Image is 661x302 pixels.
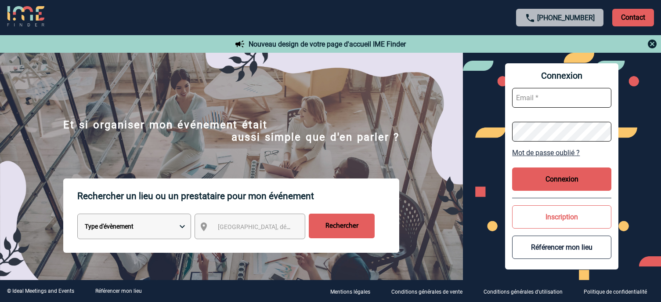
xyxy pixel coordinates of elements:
[612,9,654,26] p: Contact
[577,287,661,295] a: Politique de confidentialité
[218,223,340,230] span: [GEOGRAPHIC_DATA], département, région...
[584,289,647,295] p: Politique de confidentialité
[95,288,142,294] a: Référencer mon lieu
[512,88,611,108] input: Email *
[537,14,595,22] a: [PHONE_NUMBER]
[477,287,577,295] a: Conditions générales d'utilisation
[512,205,611,229] button: Inscription
[512,149,611,157] a: Mot de passe oublié ?
[391,289,462,295] p: Conditions générales de vente
[309,214,375,238] input: Rechercher
[512,236,611,259] button: Référencer mon lieu
[330,289,370,295] p: Mentions légales
[384,287,477,295] a: Conditions générales de vente
[484,289,563,295] p: Conditions générales d'utilisation
[323,287,384,295] a: Mentions légales
[7,288,74,294] div: © Ideal Meetings and Events
[512,167,611,191] button: Connexion
[77,178,399,214] p: Rechercher un lieu ou un prestataire pour mon événement
[512,70,611,81] span: Connexion
[525,13,535,23] img: call-24-px.png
